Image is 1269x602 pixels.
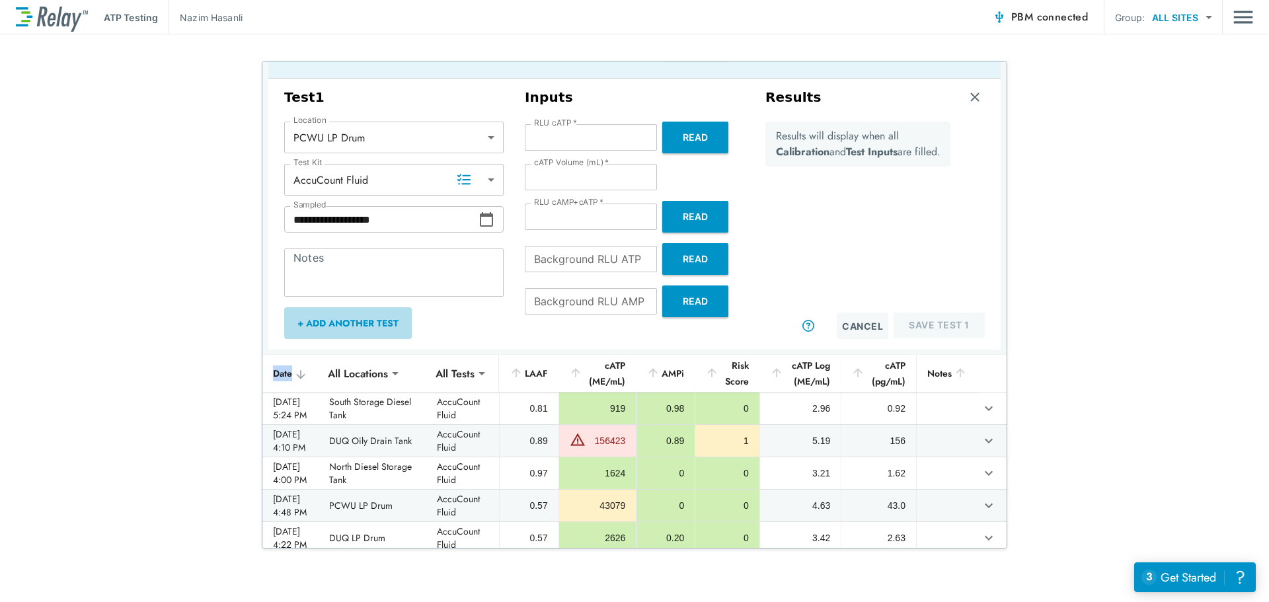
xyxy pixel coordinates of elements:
label: RLU cATP [534,118,577,128]
div: 3.42 [771,531,830,545]
div: 156423 [589,434,626,447]
div: 0.20 [647,531,684,545]
p: Group: [1115,11,1145,24]
button: expand row [978,462,1000,484]
p: Results will display when all and are filled. [776,128,941,160]
div: 1.62 [852,467,905,480]
div: 1624 [570,467,626,480]
div: 0 [647,499,684,512]
button: Read [662,243,728,275]
span: connected [1037,9,1089,24]
div: [DATE] 4:10 PM [273,428,308,454]
div: cATP (ME/mL) [569,357,626,389]
button: + Add Another Test [284,307,412,339]
th: Date [262,355,319,393]
td: AccuCount Fluid [426,457,499,489]
div: 0.98 [647,402,684,415]
b: Test Inputs [846,144,898,159]
div: [DATE] 4:00 PM [273,460,308,486]
div: 43.0 [852,499,905,512]
div: Risk Score [705,357,749,389]
button: Read [662,122,728,153]
div: 0.89 [510,434,548,447]
button: Main menu [1233,5,1253,30]
td: AccuCount Fluid [426,393,499,424]
input: Choose date, selected date is Sep 5, 2025 [284,206,479,233]
td: AccuCount Fluid [426,425,499,457]
button: expand row [978,397,1000,420]
button: Read [662,201,728,233]
div: 919 [570,402,626,415]
div: All Locations [319,360,397,387]
div: 2.96 [771,402,830,415]
td: AccuCount Fluid [426,522,499,554]
h3: Results [765,89,822,106]
div: 0 [647,467,684,480]
div: 0.89 [647,434,684,447]
div: AccuCount Fluid [284,167,504,193]
iframe: Resource center [1134,562,1256,592]
button: expand row [978,494,1000,517]
button: Read [662,285,728,317]
div: 3.21 [771,467,830,480]
div: 0 [706,402,749,415]
td: PCWU LP Drum [319,490,426,521]
div: 0 [706,531,749,545]
label: Test Kit [293,158,323,167]
div: [DATE] 4:48 PM [273,492,308,519]
td: DUQ Oily Drain Tank [319,425,426,457]
button: PBM connected [987,4,1093,30]
div: 2.63 [852,531,905,545]
div: LAAF [510,365,548,381]
label: Location [293,116,327,125]
div: cATP (pg/mL) [851,357,905,389]
div: 0.97 [510,467,548,480]
div: 0.57 [510,531,548,545]
td: DUQ LP Drum [319,522,426,554]
p: Nazim Hasanli [180,11,243,24]
div: 2626 [570,531,626,545]
img: Connected Icon [993,11,1006,24]
button: expand row [978,527,1000,549]
img: Remove [968,91,981,104]
button: expand row [978,430,1000,452]
td: North Diesel Storage Tank [319,457,426,489]
div: 156 [852,434,905,447]
div: 0.92 [852,402,905,415]
div: PCWU LP Drum [284,124,504,151]
div: 0 [706,467,749,480]
label: cATP Volume (mL) [534,158,609,167]
div: 0.57 [510,499,548,512]
td: AccuCount Fluid [426,490,499,521]
span: PBM [1011,8,1088,26]
div: 1 [706,434,749,447]
img: Warning [570,432,586,447]
div: [DATE] 5:24 PM [273,395,308,422]
label: RLU cAMP+cATP [534,198,603,207]
div: Notes [927,365,967,381]
div: 43079 [570,499,626,512]
h3: Test 1 [284,89,504,106]
td: South Storage Diesel Tank [319,393,426,424]
div: 4.63 [771,499,830,512]
div: 5.19 [771,434,830,447]
label: Sampled [293,200,327,209]
b: Calibration [776,144,829,159]
div: 0 [706,499,749,512]
h3: Inputs [525,89,744,106]
div: All Tests [426,360,484,387]
button: Cancel [837,313,888,339]
img: LuminUltra Relay [16,3,88,32]
div: [DATE] 4:22 PM [273,525,308,551]
div: 0.81 [510,402,548,415]
img: Drawer Icon [1233,5,1253,30]
p: ATP Testing [104,11,158,24]
div: cATP Log (ME/mL) [770,357,830,389]
div: AMPi [646,365,684,381]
